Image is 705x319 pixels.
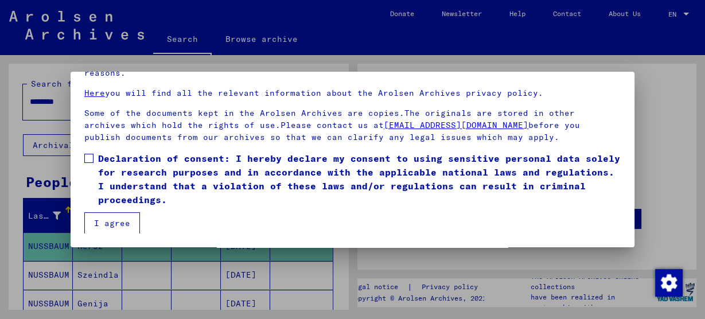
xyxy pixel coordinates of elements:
[84,87,621,99] p: you will find all the relevant information about the Arolsen Archives privacy policy.
[655,269,683,297] img: Change consent
[84,212,140,234] button: I agree
[384,120,528,130] a: [EMAIL_ADDRESS][DOMAIN_NAME]
[84,107,621,143] p: Some of the documents kept in the Arolsen Archives are copies.The originals are stored in other a...
[98,151,621,207] span: Declaration of consent: I hereby declare my consent to using sensitive personal data solely for r...
[84,88,105,98] a: Here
